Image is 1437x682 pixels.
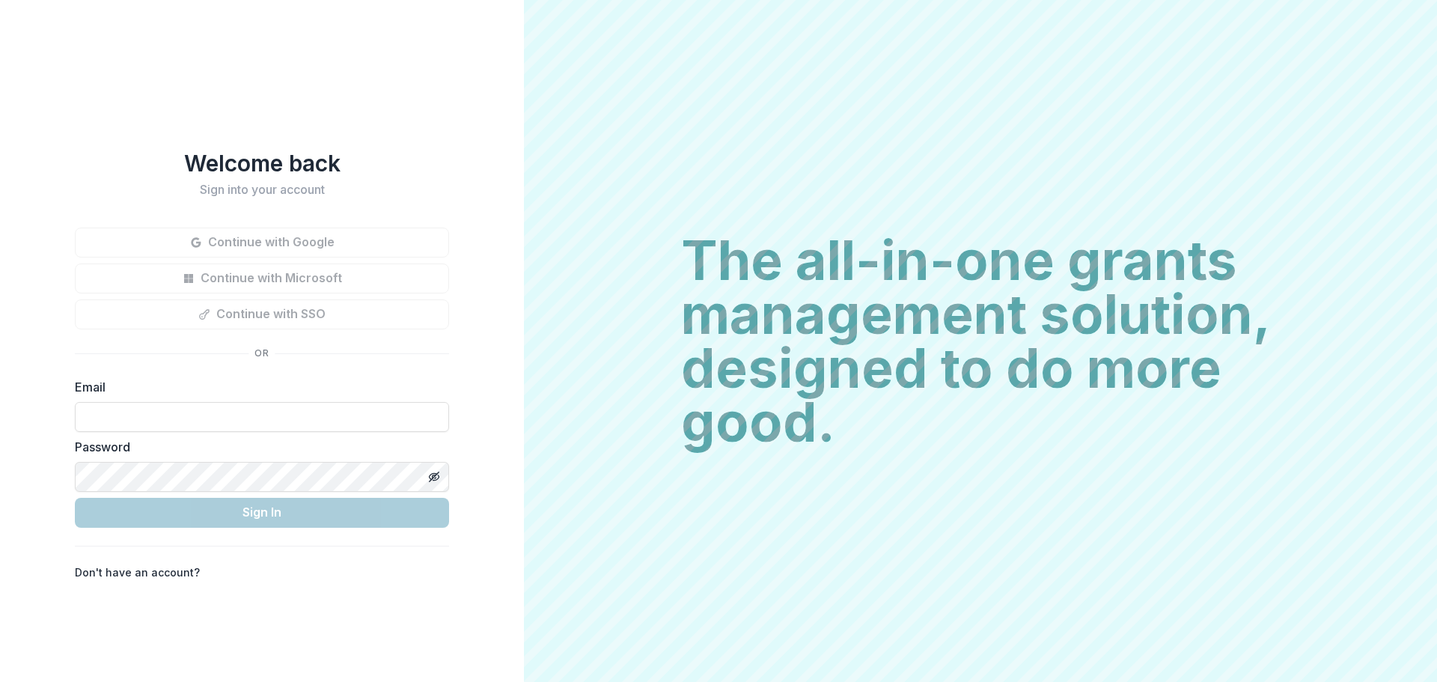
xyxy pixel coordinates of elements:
[422,465,446,489] button: Toggle password visibility
[75,150,449,177] h1: Welcome back
[75,299,449,329] button: Continue with SSO
[75,183,449,197] h2: Sign into your account
[75,564,200,580] p: Don't have an account?
[75,264,449,293] button: Continue with Microsoft
[75,378,440,396] label: Email
[75,498,449,528] button: Sign In
[75,438,440,456] label: Password
[75,228,449,258] button: Continue with Google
